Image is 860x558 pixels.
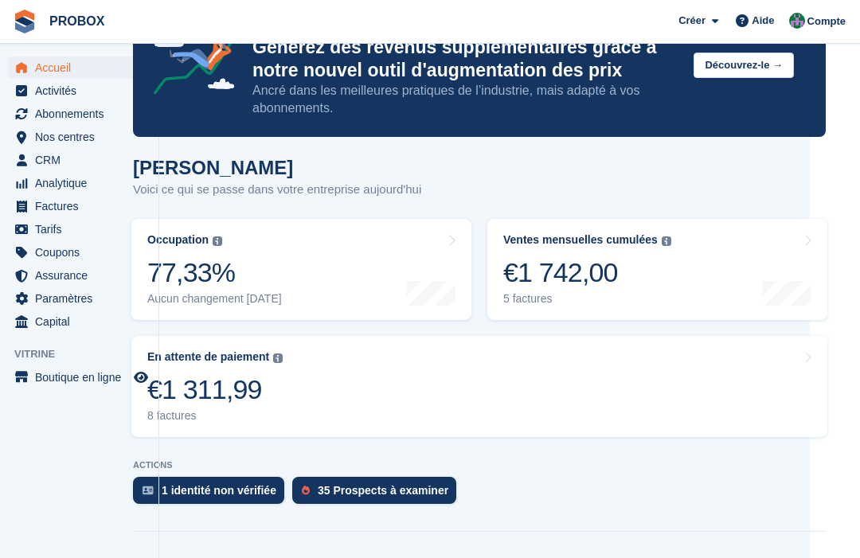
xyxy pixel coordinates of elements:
img: icon-info-grey-7440780725fd019a000dd9b08b2336e03edf1995a4989e88bcd33f0948082b44.svg [273,353,283,363]
a: Occupation 77,33% Aucun changement [DATE] [131,219,471,320]
a: menu [8,80,150,102]
span: Accueil [35,57,131,79]
div: 1 identité non vérifiée [162,484,276,497]
span: Assurance [35,264,131,287]
a: menu [8,366,150,388]
a: 35 Prospects à examiner [292,477,464,512]
p: Générez des revenus supplémentaires grâce à notre nouvel outil d'augmentation des prix [252,36,681,82]
p: Voici ce qui se passe dans votre entreprise aujourd'hui [133,181,421,199]
a: PROBOX [43,8,111,34]
div: 8 factures [147,409,283,423]
span: Analytique [35,172,131,194]
img: icon-info-grey-7440780725fd019a000dd9b08b2336e03edf1995a4989e88bcd33f0948082b44.svg [213,236,222,246]
div: Occupation [147,233,209,247]
a: menu [8,172,150,194]
span: Créer [678,13,706,29]
a: Boutique d'aperçu [131,368,150,387]
button: Découvrez-le → [694,53,794,79]
a: menu [8,310,150,333]
span: Coupons [35,241,131,263]
span: Compte [807,14,846,29]
a: menu [8,287,150,310]
div: En attente de paiement [147,350,269,364]
span: Tarifs [35,218,131,240]
img: Ian Senior [789,13,805,29]
span: CRM [35,149,131,171]
div: 5 factures [503,292,671,306]
span: Nos centres [35,126,131,148]
a: 1 identité non vérifiée [133,477,292,512]
div: 77,33% [147,256,282,289]
div: Ventes mensuelles cumulées [503,233,658,247]
div: Aucun changement [DATE] [147,292,282,306]
a: menu [8,149,150,171]
a: menu [8,241,150,263]
div: €1 742,00 [503,256,671,289]
h1: [PERSON_NAME] [133,157,421,178]
span: Capital [35,310,131,333]
img: icon-info-grey-7440780725fd019a000dd9b08b2336e03edf1995a4989e88bcd33f0948082b44.svg [662,236,671,246]
span: Activités [35,80,131,102]
a: menu [8,103,150,125]
a: Ventes mensuelles cumulées €1 742,00 5 factures [487,219,827,320]
a: menu [8,218,150,240]
a: menu [8,57,150,79]
span: Vitrine [14,346,158,362]
a: menu [8,126,150,148]
a: menu [8,195,150,217]
span: Factures [35,195,131,217]
p: Ancré dans les meilleures pratiques de l’industrie, mais adapté à vos abonnements. [252,82,681,117]
span: Aide [752,13,774,29]
p: ACTIONS [133,460,826,470]
img: stora-icon-8386f47178a22dfd0bd8f6a31ec36ba5ce8667c1dd55bd0f319d3a0aa187defe.svg [13,10,37,33]
img: price-adjustments-announcement-icon-8257ccfd72463d97f412b2fc003d46551f7dbcb40ab6d574587a9cd5c0d94... [140,10,252,100]
div: €1 311,99 [147,373,283,406]
img: prospect-51fa495bee0391a8d652442698ab0144808aea92771e9ea1ae160a38d050c398.svg [302,486,310,495]
span: Paramètres [35,287,131,310]
div: 35 Prospects à examiner [318,484,448,497]
span: Abonnements [35,103,131,125]
span: Boutique en ligne [35,366,131,388]
a: En attente de paiement €1 311,99 8 factures [131,336,827,437]
a: menu [8,264,150,287]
